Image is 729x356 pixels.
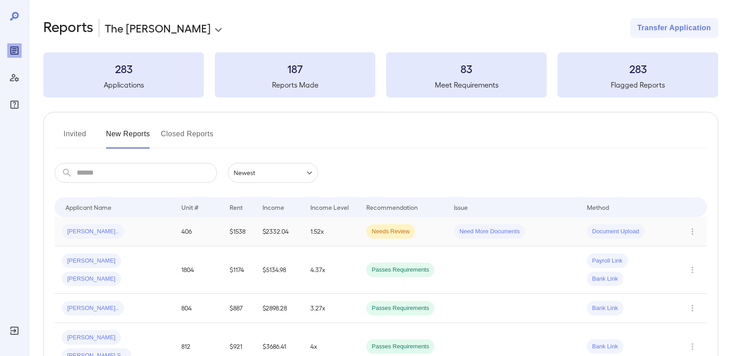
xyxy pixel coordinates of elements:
div: Income [263,202,284,213]
td: 804 [174,294,222,323]
span: Payroll Link [587,257,628,265]
button: Closed Reports [161,127,214,148]
span: Passes Requirements [366,342,434,351]
summary: 283Applications187Reports Made83Meet Requirements283Flagged Reports [43,52,718,97]
h2: Reports [43,18,93,38]
span: [PERSON_NAME] [62,257,121,265]
span: Passes Requirements [366,266,434,274]
button: New Reports [106,127,150,148]
h3: 83 [386,61,547,76]
button: Row Actions [685,224,700,239]
div: Reports [7,43,22,58]
div: Issue [454,202,468,213]
td: 1804 [174,246,222,294]
td: 1.52x [303,217,359,246]
button: Transfer Application [630,18,718,38]
span: [PERSON_NAME] [62,333,121,342]
span: Bank Link [587,342,623,351]
div: Recommendation [366,202,418,213]
td: 406 [174,217,222,246]
td: 4.37x [303,246,359,294]
div: Newest [228,163,318,183]
div: Income Level [310,202,349,213]
td: $1174 [222,246,255,294]
div: Log Out [7,324,22,338]
div: Manage Users [7,70,22,85]
h5: Flagged Reports [558,79,718,90]
button: Row Actions [685,339,700,354]
div: Applicant Name [65,202,111,213]
td: $5134.98 [255,246,303,294]
h5: Reports Made [215,79,375,90]
div: FAQ [7,97,22,112]
span: Need More Documents [454,227,525,236]
td: $887 [222,294,255,323]
div: Rent [230,202,244,213]
td: 3.27x [303,294,359,323]
span: Bank Link [587,275,623,283]
h5: Applications [43,79,204,90]
td: $1538 [222,217,255,246]
h5: Meet Requirements [386,79,547,90]
span: Bank Link [587,304,623,313]
span: Passes Requirements [366,304,434,313]
span: Document Upload [587,227,645,236]
div: Method [587,202,609,213]
h3: 283 [43,61,204,76]
button: Invited [55,127,95,148]
p: The [PERSON_NAME] [105,21,211,35]
h3: 283 [558,61,718,76]
span: [PERSON_NAME].. [62,304,124,313]
button: Row Actions [685,263,700,277]
h3: 187 [215,61,375,76]
span: [PERSON_NAME].. [62,227,124,236]
span: Needs Review [366,227,415,236]
td: $2332.04 [255,217,303,246]
div: Unit # [181,202,198,213]
button: Row Actions [685,301,700,315]
span: [PERSON_NAME] [62,275,121,283]
td: $2898.28 [255,294,303,323]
